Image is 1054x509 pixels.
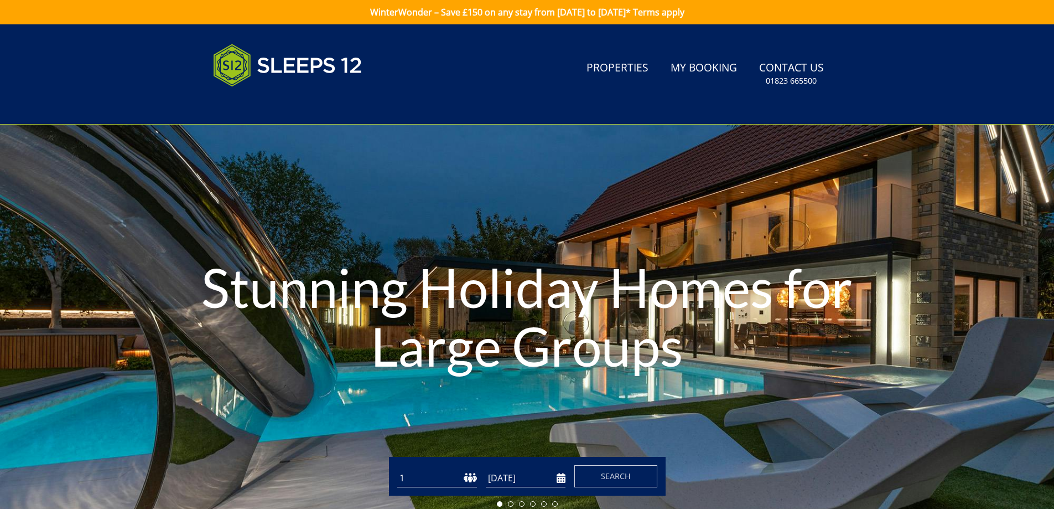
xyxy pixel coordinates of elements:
[601,471,631,481] span: Search
[755,56,828,92] a: Contact Us01823 665500
[158,236,896,397] h1: Stunning Holiday Homes for Large Groups
[486,469,565,487] input: Arrival Date
[766,75,817,86] small: 01823 665500
[666,56,741,81] a: My Booking
[207,100,324,109] iframe: Customer reviews powered by Trustpilot
[582,56,653,81] a: Properties
[213,38,362,93] img: Sleeps 12
[574,465,657,487] button: Search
